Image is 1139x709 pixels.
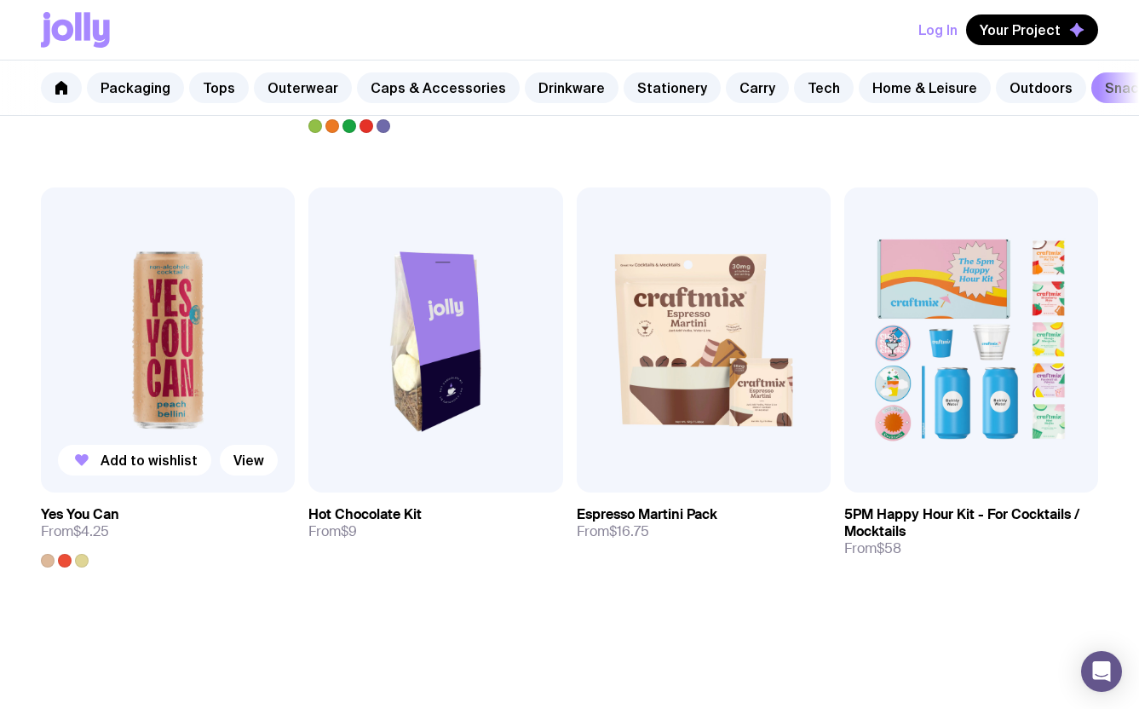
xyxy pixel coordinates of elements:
a: Packaging [87,72,184,103]
a: Hot Chocolate KitFrom$9 [308,493,562,554]
button: Add to wishlist [58,445,211,476]
span: $9 [341,522,357,540]
h3: Yes You Can [41,506,119,523]
span: Add to wishlist [101,452,198,469]
button: Your Project [966,14,1098,45]
span: From [577,523,649,540]
a: Outdoors [996,72,1086,103]
a: Outerwear [254,72,352,103]
div: Open Intercom Messenger [1081,651,1122,692]
span: $16.75 [609,522,649,540]
a: View [220,445,278,476]
a: Caps & Accessories [357,72,520,103]
h3: 5PM Happy Hour Kit - For Cocktails / Mocktails [844,506,1098,540]
a: Tops [189,72,249,103]
span: Your Project [980,21,1061,38]
a: Stationery [624,72,721,103]
a: Yes You CanFrom$4.25 [41,493,295,568]
a: Espresso Martini PackFrom$16.75 [577,493,831,554]
a: Drinkware [525,72,618,103]
span: $4.25 [73,522,109,540]
span: From [308,523,357,540]
span: From [844,540,901,557]
a: Tech [794,72,854,103]
a: Home & Leisure [859,72,991,103]
span: $58 [877,539,901,557]
h3: Hot Chocolate Kit [308,506,422,523]
a: Carry [726,72,789,103]
h3: Espresso Martini Pack [577,506,717,523]
button: Log In [918,14,958,45]
span: From [41,523,109,540]
a: 5PM Happy Hour Kit - For Cocktails / MocktailsFrom$58 [844,493,1098,571]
